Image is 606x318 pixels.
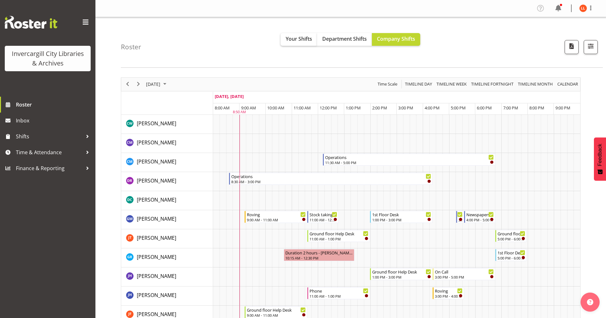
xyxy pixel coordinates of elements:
a: [PERSON_NAME] [137,291,176,299]
div: Roving [247,211,306,218]
div: Ground floor Help Desk [372,268,431,275]
button: Next [134,80,143,88]
span: [DATE] [145,80,161,88]
div: Ground floor Help Desk [247,307,306,313]
span: [PERSON_NAME] [137,292,176,299]
div: Gabriel McKay Smith"s event - Newspapers Begin From Friday, September 19, 2025 at 4:00:00 PM GMT+... [464,211,496,223]
div: Operations [231,173,431,179]
span: 2:00 PM [372,105,387,111]
div: 3:45 PM - 4:00 PM [458,217,463,222]
span: 8:00 AM [215,105,230,111]
div: 3:00 PM - 4:00 PM [435,294,463,299]
a: [PERSON_NAME] [137,120,176,127]
span: Time Scale [377,80,398,88]
div: 11:00 AM - 1:00 PM [310,294,368,299]
div: 3:00 PM - 5:00 PM [435,274,494,280]
div: next period [133,78,144,91]
span: calendar [557,80,579,88]
td: Donald Cunningham resource [121,191,213,210]
div: Roving [435,287,463,294]
span: [PERSON_NAME] [137,177,176,184]
span: [DATE], [DATE] [215,93,244,99]
a: [PERSON_NAME] [137,196,176,204]
button: Company Shifts [372,33,420,46]
img: lynette-lockett11677.jpg [579,4,587,12]
div: 10:15 AM - 12:30 PM [285,255,353,260]
div: Jill Harpur"s event - Ground floor Help Desk Begin From Friday, September 19, 2025 at 1:00:00 PM ... [370,268,433,280]
div: Glen Tomlinson"s event - Ground floor Help Desk Begin From Friday, September 19, 2025 at 5:00:00 ... [495,230,527,242]
div: 8:30 AM - 3:00 PM [231,179,431,184]
div: 1st Floor Desk [498,249,525,256]
div: Gabriel McKay Smith"s event - 1st Floor Desk Begin From Friday, September 19, 2025 at 1:00:00 PM ... [370,211,433,223]
span: 1:00 PM [346,105,361,111]
button: Department Shifts [317,33,372,46]
div: Newspapers [466,211,494,218]
div: 11:00 AM - 12:00 PM [310,217,337,222]
div: Grace Roscoe-Squires"s event - Duration 2 hours - Grace Roscoe-Squires Begin From Friday, Septemb... [284,249,354,261]
button: Timeline Day [404,80,433,88]
div: Cindy Mulrooney"s event - Operations Begin From Friday, September 19, 2025 at 11:30:00 AM GMT+12:... [323,154,495,166]
td: Glen Tomlinson resource [121,229,213,248]
a: [PERSON_NAME] [137,139,176,146]
span: [PERSON_NAME] [137,273,176,280]
span: Department Shifts [322,35,367,42]
a: [PERSON_NAME] [137,234,176,242]
span: [PERSON_NAME] [137,196,176,203]
div: September 19, 2025 [144,78,170,91]
td: Cindy Mulrooney resource [121,153,213,172]
td: Chamique Mamolo resource [121,134,213,153]
img: Rosterit website logo [5,16,57,29]
div: Jill Harpur"s event - On Call Begin From Friday, September 19, 2025 at 3:00:00 PM GMT+12:00 Ends ... [433,268,495,280]
div: Phone [310,287,368,294]
div: Gabriel McKay Smith"s event - Roving Begin From Friday, September 19, 2025 at 9:00:00 AM GMT+12:0... [245,211,307,223]
div: previous period [122,78,133,91]
a: [PERSON_NAME] [137,253,176,261]
a: [PERSON_NAME] [137,158,176,165]
button: Filter Shifts [584,40,598,54]
div: Operations [325,154,494,160]
span: Roster [16,100,92,109]
span: [PERSON_NAME] [137,311,176,318]
div: 4:00 PM - 5:00 PM [466,217,494,222]
span: Feedback [597,144,603,166]
button: Feedback - Show survey [594,137,606,181]
td: Debra Robinson resource [121,172,213,191]
button: Time Scale [377,80,399,88]
span: 5:00 PM [451,105,466,111]
td: Gabriel McKay Smith resource [121,210,213,229]
a: [PERSON_NAME] [137,177,176,184]
div: 1:00 PM - 3:00 PM [372,274,431,280]
button: Month [556,80,579,88]
div: Jillian Hunter"s event - Roving Begin From Friday, September 19, 2025 at 3:00:00 PM GMT+12:00 End... [433,287,464,299]
div: Stock taking [310,211,337,218]
td: Jillian Hunter resource [121,287,213,306]
div: 1:00 PM - 3:00 PM [372,217,431,222]
button: Previous [123,80,132,88]
button: Your Shifts [281,33,317,46]
span: 8:00 PM [529,105,544,111]
div: Gabriel McKay Smith"s event - New book tagging Begin From Friday, September 19, 2025 at 3:45:00 P... [456,211,464,223]
button: Timeline Month [517,80,554,88]
div: Ground floor Help Desk [310,230,368,237]
span: 11:00 AM [294,105,311,111]
div: Duration 2 hours - [PERSON_NAME] [285,249,353,256]
div: 11:00 AM - 1:00 PM [310,236,368,241]
button: September 2025 [145,80,169,88]
button: Timeline Week [435,80,468,88]
span: 9:00 AM [241,105,256,111]
h4: Roster [121,43,141,51]
td: Catherine Wilson resource [121,115,213,134]
div: 5:00 PM - 6:00 PM [498,255,525,260]
span: 10:00 AM [267,105,284,111]
span: [PERSON_NAME] [137,253,176,260]
span: Shifts [16,132,83,141]
div: 9:00 AM - 11:00 AM [247,217,306,222]
div: On Call [435,268,494,275]
div: Glen Tomlinson"s event - Ground floor Help Desk Begin From Friday, September 19, 2025 at 11:00:00... [307,230,370,242]
span: 6:00 PM [477,105,492,111]
div: 8:50 AM [233,109,246,115]
span: Your Shifts [286,35,312,42]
